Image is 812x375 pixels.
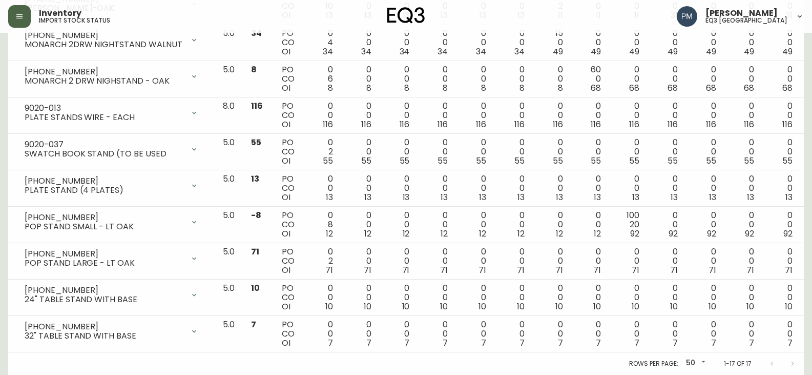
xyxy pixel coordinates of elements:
[785,191,793,203] span: 13
[782,46,793,57] span: 49
[464,247,486,275] div: 0 0
[617,211,639,239] div: 100 20
[579,211,601,239] div: 0 0
[705,17,787,24] h5: eq3 [GEOGRAPHIC_DATA]
[25,176,184,186] div: [PHONE_NUMBER]
[388,65,410,93] div: 0 0
[326,228,333,240] span: 12
[479,228,486,240] span: 12
[16,247,206,270] div: [PHONE_NUMBER]POP STAND LARGE - LT OAK
[617,65,639,93] div: 0 0
[25,113,184,122] div: PLATE STANDS WIRE - EACH
[361,119,371,130] span: 116
[555,264,563,276] span: 71
[771,320,793,348] div: 0 0
[694,102,716,129] div: 0 0
[282,337,290,349] span: OI
[251,27,262,39] span: 34
[553,46,563,57] span: 49
[541,29,563,56] div: 15 0
[579,174,601,202] div: 0 0
[481,82,486,94] span: 8
[251,173,259,185] span: 13
[785,301,793,312] span: 10
[656,247,678,275] div: 0 0
[656,320,678,348] div: 0 0
[579,29,601,56] div: 0 0
[426,284,448,311] div: 0 0
[426,211,448,239] div: 0 0
[251,100,263,112] span: 116
[656,211,678,239] div: 0 0
[558,82,563,94] span: 8
[282,247,295,275] div: PO CO
[617,284,639,311] div: 0 0
[426,102,448,129] div: 0 0
[443,82,448,94] span: 8
[323,46,333,57] span: 34
[25,249,184,259] div: [PHONE_NUMBER]
[555,301,563,312] span: 10
[402,264,410,276] span: 71
[694,65,716,93] div: 0 0
[364,191,371,203] span: 13
[656,102,678,129] div: 0 0
[593,264,601,276] span: 71
[282,155,290,167] span: OI
[426,320,448,348] div: 0 0
[349,247,371,275] div: 0 0
[404,337,409,349] span: 7
[25,40,184,49] div: MONARCH 2DRW NIGHTSTAND WALNUT
[25,140,184,149] div: 9020-037
[556,191,563,203] span: 13
[349,211,371,239] div: 0 0
[744,82,754,94] span: 68
[705,9,778,17] span: [PERSON_NAME]
[709,264,716,276] span: 71
[745,228,754,240] span: 92
[517,228,525,240] span: 12
[311,284,333,311] div: 0 0
[579,284,601,311] div: 0 0
[25,76,184,86] div: MONARCH 2 DRW NIGHSTAND - OAK
[629,82,639,94] span: 68
[541,211,563,239] div: 0 0
[744,46,754,57] span: 49
[441,228,448,240] span: 12
[388,174,410,202] div: 0 0
[361,155,371,167] span: 55
[25,213,184,222] div: [PHONE_NUMBER]
[400,155,410,167] span: 55
[514,155,525,167] span: 55
[668,119,678,130] span: 116
[25,286,184,295] div: [PHONE_NUMBER]
[364,264,371,276] span: 71
[733,102,755,129] div: 0 0
[364,301,371,312] span: 10
[25,322,184,331] div: [PHONE_NUMBER]
[251,319,256,330] span: 7
[733,65,755,93] div: 0 0
[282,301,290,312] span: OI
[771,211,793,239] div: 0 0
[282,174,295,202] div: PO CO
[517,301,525,312] span: 10
[541,284,563,311] div: 0 0
[364,228,371,240] span: 12
[541,65,563,93] div: 0 0
[464,320,486,348] div: 0 0
[771,247,793,275] div: 0 0
[593,301,601,312] span: 10
[481,337,486,349] span: 7
[503,29,525,56] div: 0 0
[596,337,601,349] span: 7
[541,174,563,202] div: 0 0
[519,337,525,349] span: 7
[629,155,639,167] span: 55
[747,191,754,203] span: 13
[503,211,525,239] div: 0 0
[478,301,486,312] span: 10
[558,337,563,349] span: 7
[733,247,755,275] div: 0 0
[519,82,525,94] span: 8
